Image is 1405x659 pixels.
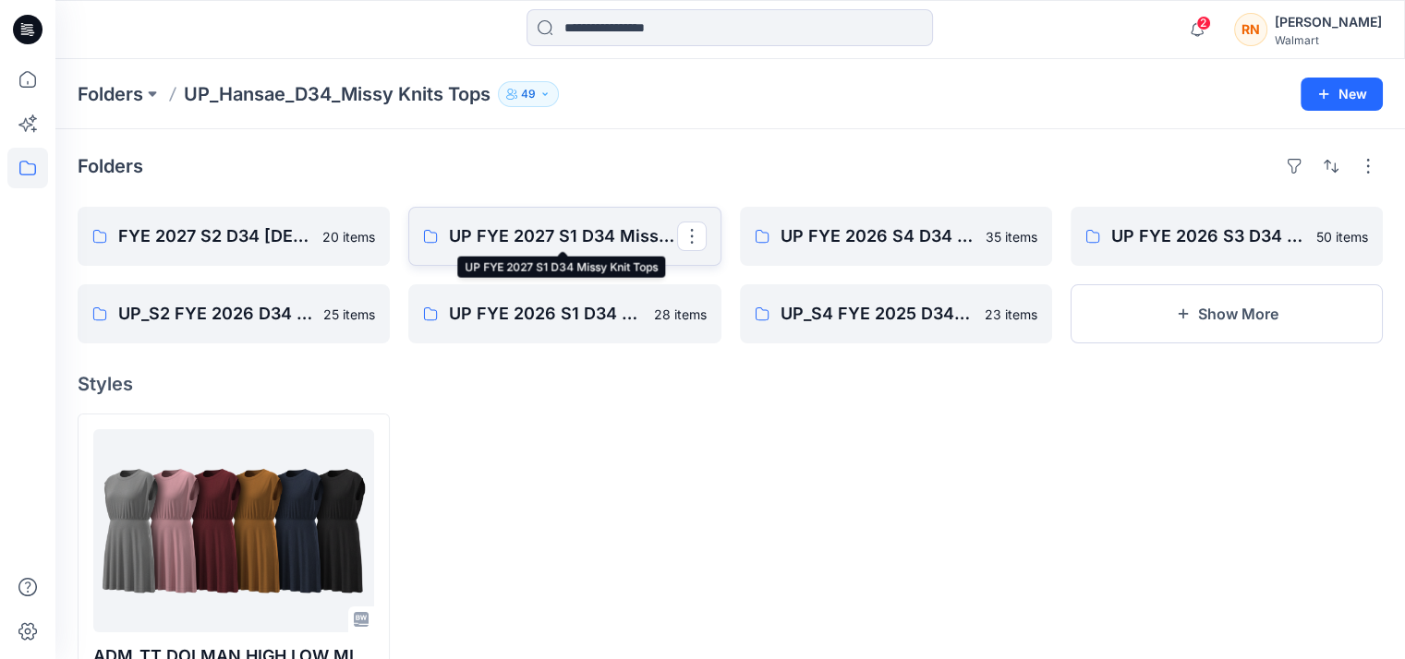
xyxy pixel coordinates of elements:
p: 49 [521,84,536,104]
p: UP FYE 2026 S3 D34 [DEMOGRAPHIC_DATA] Knit Tops Hansae [1111,223,1305,249]
p: 20 items [322,227,375,246]
button: Show More [1071,284,1383,343]
p: 25 items [323,305,375,324]
h4: Folders [78,155,143,177]
p: UP FYE 2027 S1 D34 Missy Knit Tops [449,223,676,249]
p: UP FYE 2026 S1 D34 Missy Knit Tops Hansae [449,301,642,327]
a: UP_S2 FYE 2026 D34 Missy Knit Tops25 items [78,284,390,343]
div: Walmart [1275,33,1382,47]
a: UP_S4 FYE 2025 D34 Missy Knit Tops23 items [740,284,1052,343]
p: 28 items [654,305,707,324]
p: UP FYE 2026 S4 D34 [DEMOGRAPHIC_DATA] Knit Tops_ Hansae [781,223,975,249]
div: RN [1234,13,1267,46]
a: ADM_TT DOLMAN HIGH LOW MINI DRESS [93,429,374,632]
a: UP FYE 2026 S4 D34 [DEMOGRAPHIC_DATA] Knit Tops_ Hansae35 items [740,207,1052,266]
h4: Styles [78,373,1383,395]
a: UP FYE 2026 S1 D34 Missy Knit Tops Hansae28 items [408,284,721,343]
p: 23 items [985,305,1037,324]
p: UP_Hansae_D34_Missy Knits Tops [184,81,491,107]
p: 35 items [986,227,1037,246]
p: 50 items [1316,227,1368,246]
span: 2 [1196,16,1211,30]
a: FYE 2027 S2 D34 [DEMOGRAPHIC_DATA] Tops - Hansae20 items [78,207,390,266]
button: New [1301,78,1383,111]
p: FYE 2027 S2 D34 [DEMOGRAPHIC_DATA] Tops - Hansae [118,223,311,249]
a: Folders [78,81,143,107]
div: [PERSON_NAME] [1275,11,1382,33]
a: UP FYE 2026 S3 D34 [DEMOGRAPHIC_DATA] Knit Tops Hansae50 items [1071,207,1383,266]
button: 49 [498,81,559,107]
a: UP FYE 2027 S1 D34 Missy Knit Tops [408,207,721,266]
p: UP_S2 FYE 2026 D34 Missy Knit Tops [118,301,312,327]
p: UP_S4 FYE 2025 D34 Missy Knit Tops [781,301,974,327]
